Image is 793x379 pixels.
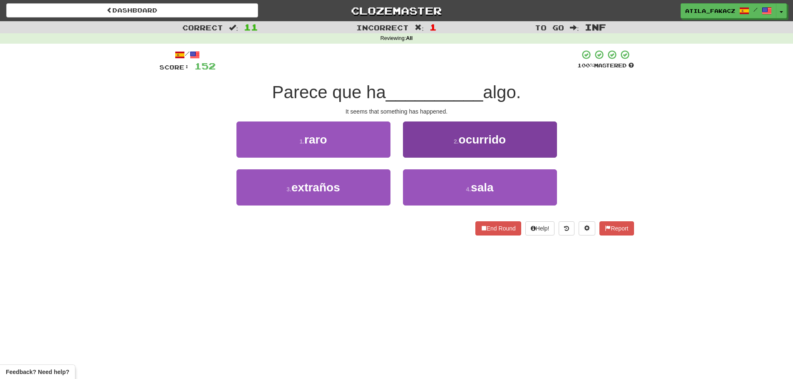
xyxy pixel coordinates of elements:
button: Round history (alt+y) [559,221,574,235]
span: : [229,24,238,31]
button: Help! [525,221,555,235]
span: __________ [386,82,483,102]
button: 3.extraños [236,169,390,206]
span: extraños [291,181,340,194]
div: / [159,50,216,60]
button: 4.sala [403,169,557,206]
span: Open feedback widget [6,368,69,376]
span: raro [304,133,327,146]
span: Incorrect [356,23,409,32]
span: Score: [159,64,189,71]
span: 11 [244,22,258,32]
span: / [753,7,758,12]
strong: All [406,35,413,41]
button: 1.raro [236,121,390,158]
span: : [570,24,579,31]
a: atila_fakacz / [681,3,776,18]
span: atila_fakacz [685,7,735,15]
div: Mastered [577,62,634,69]
span: Inf [585,22,606,32]
small: 2 . [454,138,459,145]
span: Correct [182,23,223,32]
button: End Round [475,221,521,235]
span: 1 [430,22,437,32]
span: Parece que ha [272,82,386,102]
a: Clozemaster [271,3,522,18]
small: 1 . [299,138,304,145]
a: Dashboard [6,3,258,17]
span: 100 % [577,62,594,69]
small: 3 . [286,186,291,193]
small: 4 . [466,186,471,193]
span: 152 [194,61,216,71]
span: algo. [483,82,521,102]
span: ocurrido [459,133,506,146]
button: Report [599,221,634,235]
span: : [415,24,424,31]
div: It seems that something has happened. [159,107,634,116]
span: To go [535,23,564,32]
button: 2.ocurrido [403,121,557,158]
span: sala [471,181,494,194]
